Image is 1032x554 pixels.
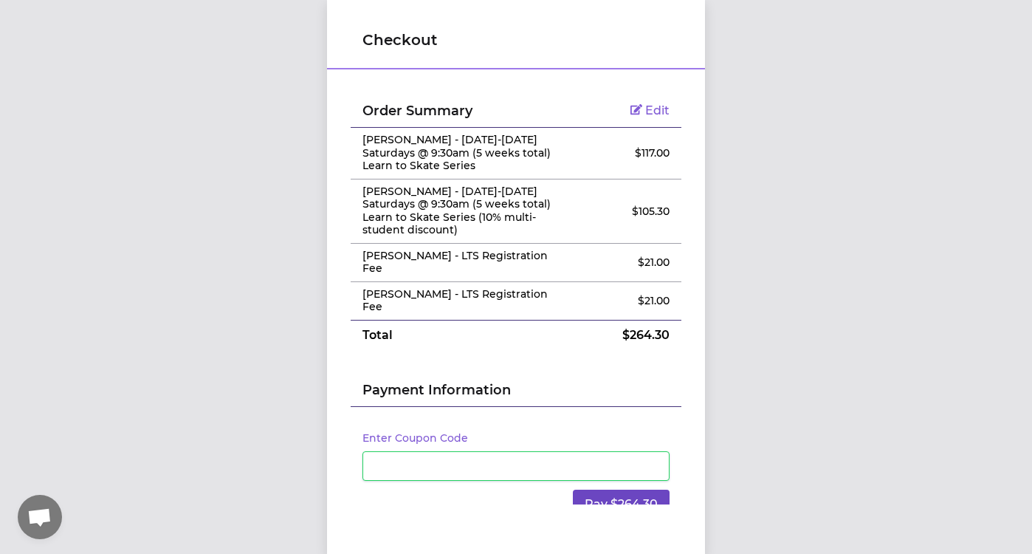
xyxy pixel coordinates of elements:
[583,204,670,219] p: $ 105.30
[362,250,560,276] p: [PERSON_NAME] - LTS Registration Fee
[18,495,62,539] div: Open chat
[362,100,560,121] h2: Order Summary
[583,255,670,270] p: $ 21.00
[351,320,571,350] td: Total
[583,146,670,160] p: $ 117.00
[362,380,670,406] h2: Payment Information
[362,134,560,173] p: [PERSON_NAME] - [DATE]-[DATE] Saturdays @ 9:30am (5 weeks total) Learn to Skate Series
[573,490,670,519] button: Pay $264.30
[583,326,670,344] p: $ 264.30
[362,431,468,445] button: Enter Coupon Code
[362,288,560,314] p: [PERSON_NAME] - LTS Registration Fee
[362,185,560,237] p: [PERSON_NAME] - [DATE]-[DATE] Saturdays @ 9:30am (5 weeks total) Learn to Skate Series (10% multi...
[645,103,670,117] span: Edit
[372,459,660,473] iframe: Secure card payment input frame
[362,30,670,50] h1: Checkout
[630,103,670,117] a: Edit
[583,293,670,308] p: $ 21.00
